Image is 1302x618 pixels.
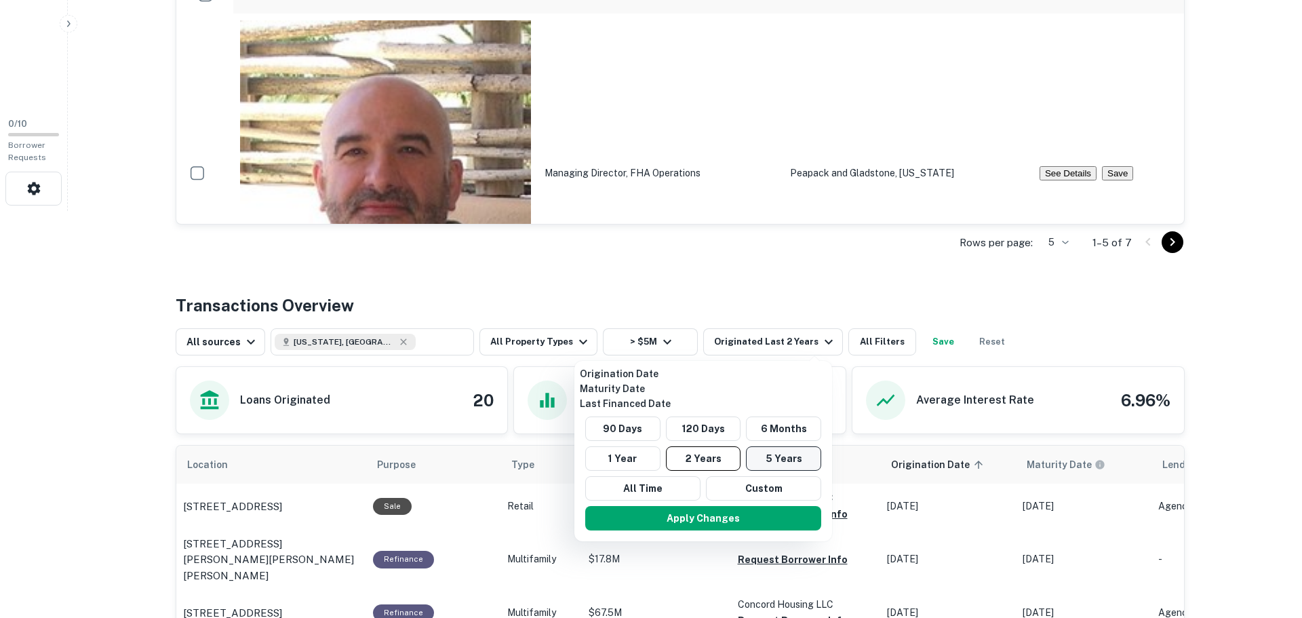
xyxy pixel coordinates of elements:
[746,417,821,441] button: 6 Months
[585,506,821,530] button: Apply Changes
[746,446,821,471] button: 5 Years
[666,446,741,471] button: 2 Years
[585,417,660,441] button: 90 Days
[585,476,701,501] button: All Time
[1234,509,1302,575] iframe: Chat Widget
[580,396,827,411] p: Last Financed Date
[580,381,827,396] p: Maturity Date
[585,446,660,471] button: 1 Year
[580,366,827,381] p: Origination Date
[706,476,821,501] button: Custom
[666,417,741,441] button: 120 Days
